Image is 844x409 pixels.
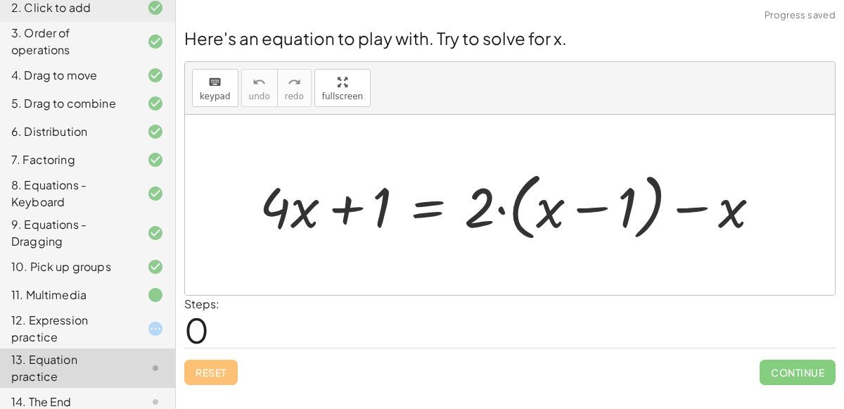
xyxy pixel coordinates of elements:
[765,8,836,23] span: Progress saved
[147,95,164,112] i: Task finished and correct.
[288,74,301,91] i: redo
[147,33,164,50] i: Task finished and correct.
[277,69,312,107] button: redoredo
[147,258,164,275] i: Task finished and correct.
[208,74,222,91] i: keyboard
[192,69,238,107] button: keyboardkeypad
[11,123,124,140] div: 6. Distribution
[184,308,209,351] span: 0
[241,69,278,107] button: undoundo
[147,225,164,241] i: Task finished and correct.
[314,69,371,107] button: fullscreen
[252,74,266,91] i: undo
[11,258,124,275] div: 10. Pick up groups
[11,95,124,112] div: 5. Drag to combine
[11,287,124,303] div: 11. Multimedia
[147,320,164,337] i: Task started.
[11,151,124,168] div: 7. Factoring
[11,67,124,84] div: 4. Drag to move
[147,360,164,377] i: Task not started.
[249,92,270,101] span: undo
[147,185,164,202] i: Task finished and correct.
[147,67,164,84] i: Task finished and correct.
[147,123,164,140] i: Task finished and correct.
[200,92,231,101] span: keypad
[322,92,363,101] span: fullscreen
[11,25,124,58] div: 3. Order of operations
[184,296,219,311] label: Steps:
[11,312,124,346] div: 12. Expression practice
[11,177,124,210] div: 8. Equations - Keyboard
[285,92,304,101] span: redo
[147,151,164,168] i: Task finished and correct.
[11,351,124,385] div: 13. Equation practice
[147,287,164,303] i: Task finished.
[11,216,124,250] div: 9. Equations - Dragging
[184,27,567,49] span: Here's an equation to play with. Try to solve for x.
